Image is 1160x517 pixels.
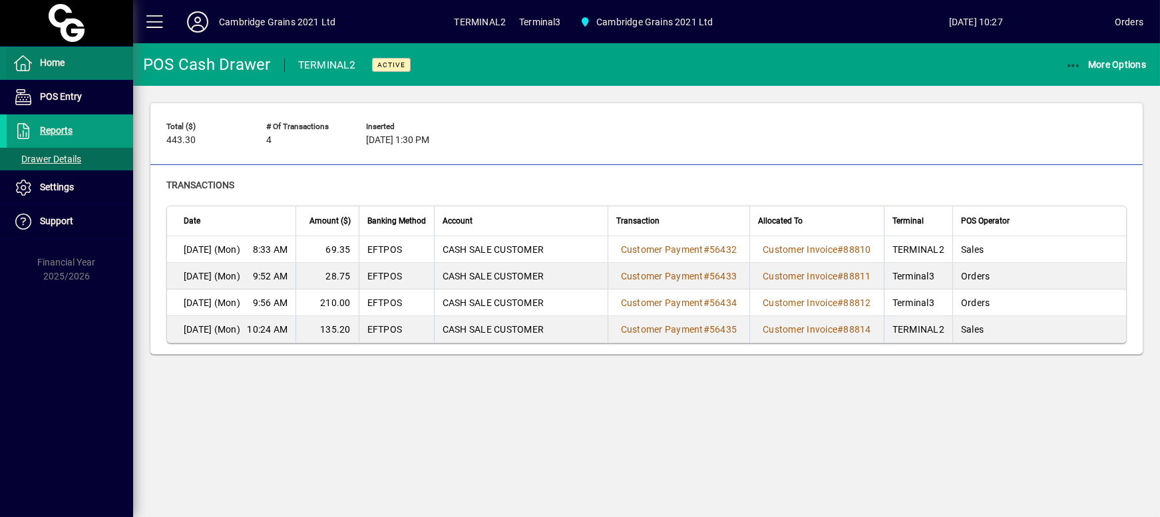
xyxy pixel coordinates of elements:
span: 88811 [843,271,870,281]
span: 10:24 AM [247,323,288,336]
a: POS Entry [7,81,133,114]
span: Date [184,214,200,228]
span: Allocated To [758,214,803,228]
span: [DATE] 10:27 [837,11,1115,33]
span: Terminal [892,214,924,228]
span: Customer Payment [621,244,703,255]
td: Orders [952,289,1126,316]
span: 443.30 [166,135,196,146]
span: Account [443,214,473,228]
td: CASH SALE CUSTOMER [434,316,608,343]
td: TERMINAL2 [884,316,952,343]
td: CASH SALE CUSTOMER [434,236,608,263]
a: Drawer Details [7,148,133,170]
span: More Options [1065,59,1147,70]
span: # [703,244,709,255]
span: Transactions [166,180,234,190]
td: Orders [952,263,1126,289]
div: Cambridge Grains 2021 Ltd [219,11,335,33]
td: Terminal3 [884,263,952,289]
a: Home [7,47,133,80]
a: Customer Payment#56432 [616,242,742,257]
a: Customer Invoice#88814 [758,322,876,337]
td: 69.35 [295,236,358,263]
div: POS Cash Drawer [143,54,271,75]
span: 56433 [709,271,737,281]
span: Customer Invoice [763,271,837,281]
span: TERMINAL2 [454,11,506,33]
a: Customer Payment#56433 [616,269,742,283]
td: Sales [952,316,1126,343]
span: Inserted [366,122,446,131]
span: Customer Invoice [763,297,837,308]
td: EFTPOS [359,316,434,343]
span: Customer Payment [621,324,703,335]
span: # [703,271,709,281]
span: Drawer Details [13,154,81,164]
a: Customer Invoice#88812 [758,295,876,310]
a: Support [7,205,133,238]
span: [DATE] (Mon) [184,296,240,309]
span: [DATE] (Mon) [184,269,240,283]
span: 88810 [843,244,870,255]
span: Amount ($) [309,214,351,228]
td: 210.00 [295,289,358,316]
span: Customer Payment [621,297,703,308]
td: CASH SALE CUSTOMER [434,289,608,316]
span: 56434 [709,297,737,308]
span: Cambridge Grains 2021 Ltd [574,10,719,34]
span: Home [40,57,65,68]
td: CASH SALE CUSTOMER [434,263,608,289]
span: # [837,271,843,281]
span: 8:33 AM [253,243,288,256]
span: 9:56 AM [253,296,288,309]
span: 88814 [843,324,870,335]
span: 9:52 AM [253,269,288,283]
span: [DATE] (Mon) [184,243,240,256]
span: Terminal3 [519,11,561,33]
a: Customer Payment#56434 [616,295,742,310]
span: Customer Invoice [763,324,837,335]
button: More Options [1062,53,1150,77]
td: Terminal3 [884,289,952,316]
td: TERMINAL2 [884,236,952,263]
span: Reports [40,125,73,136]
a: Customer Invoice#88810 [758,242,876,257]
span: 56432 [709,244,737,255]
td: 28.75 [295,263,358,289]
span: # [837,324,843,335]
td: EFTPOS [359,236,434,263]
span: Customer Invoice [763,244,837,255]
span: POS Entry [40,91,82,102]
span: Banking Method [367,214,426,228]
span: 88812 [843,297,870,308]
td: Sales [952,236,1126,263]
span: Support [40,216,73,226]
span: Settings [40,182,74,192]
button: Profile [176,10,219,34]
div: TERMINAL2 [298,55,355,76]
span: Customer Payment [621,271,703,281]
a: Customer Invoice#88811 [758,269,876,283]
span: Active [377,61,405,69]
span: # [837,244,843,255]
a: Settings [7,171,133,204]
a: Customer Payment#56435 [616,322,742,337]
span: Cambridge Grains 2021 Ltd [596,11,713,33]
span: # of Transactions [266,122,346,131]
div: Orders [1115,11,1143,33]
td: EFTPOS [359,263,434,289]
td: 135.20 [295,316,358,343]
span: Total ($) [166,122,246,131]
span: # [703,297,709,308]
span: POS Operator [961,214,1010,228]
span: # [837,297,843,308]
td: EFTPOS [359,289,434,316]
span: 4 [266,135,272,146]
span: 56435 [709,324,737,335]
span: [DATE] (Mon) [184,323,240,336]
span: Transaction [616,214,660,228]
span: [DATE] 1:30 PM [366,135,429,146]
span: # [703,324,709,335]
